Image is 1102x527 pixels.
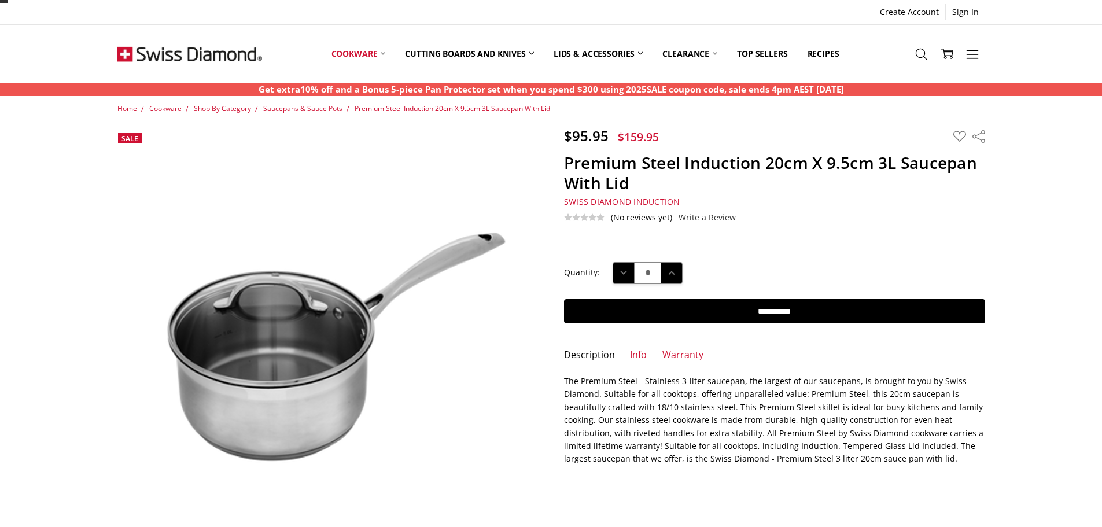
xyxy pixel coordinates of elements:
[194,104,251,113] a: Shop By Category
[263,104,342,113] a: Saucepans & Sauce Pots
[564,126,609,145] span: $95.95
[653,28,727,79] a: Clearance
[149,104,182,113] a: Cookware
[946,4,985,20] a: Sign In
[544,28,653,79] a: Lids & Accessories
[611,213,672,222] span: (No reviews yet)
[662,349,703,362] a: Warranty
[727,28,797,79] a: Top Sellers
[564,375,985,466] p: The Premium Steel - Stainless 3-liter saucepan, the largest of our saucepans, is brought to you b...
[259,83,844,96] p: Get extra10% off and a Bonus 5-piece Pan Protector set when you spend $300 using 2025SALE coupon ...
[322,28,396,79] a: Cookware
[630,349,647,362] a: Info
[355,104,550,113] a: Premium Steel Induction 20cm X 9.5cm 3L Saucepan With Lid
[117,25,262,83] img: Free Shipping On Every Order
[564,266,600,279] label: Quantity:
[121,134,138,143] span: Sale
[564,153,985,193] h1: Premium Steel Induction 20cm X 9.5cm 3L Saucepan With Lid
[874,4,945,20] a: Create Account
[618,129,659,145] span: $159.95
[798,28,849,79] a: Recipes
[679,213,736,222] a: Write a Review
[564,349,615,362] a: Description
[564,196,680,207] span: Swiss Diamond Induction
[117,104,137,113] a: Home
[395,28,544,79] a: Cutting boards and knives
